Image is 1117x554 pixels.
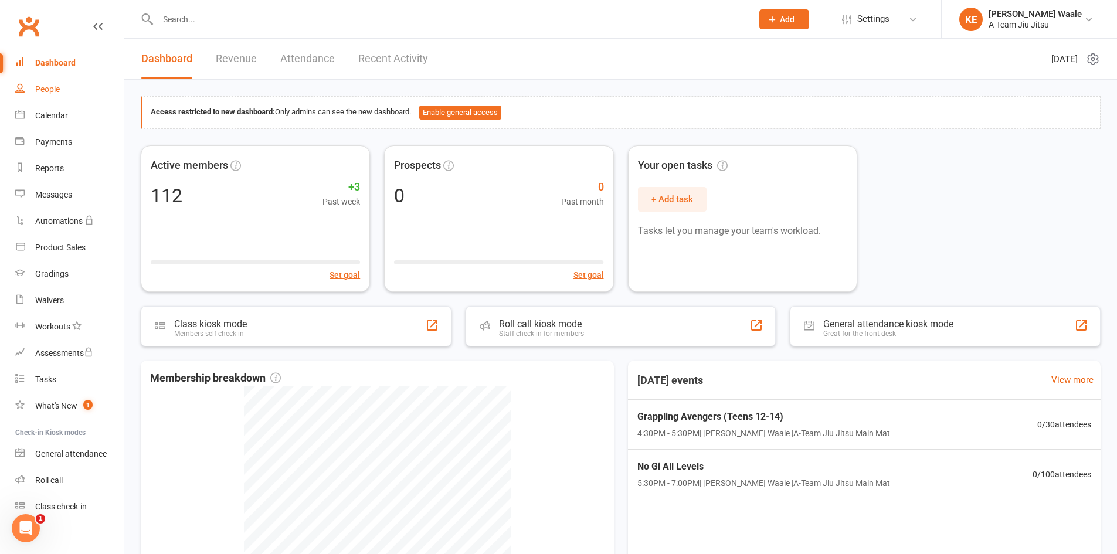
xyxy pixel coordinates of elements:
[15,129,124,155] a: Payments
[35,401,77,410] div: What's New
[394,157,441,174] span: Prospects
[35,164,64,173] div: Reports
[15,182,124,208] a: Messages
[637,459,890,474] span: No Gi All Levels
[1051,373,1094,387] a: View more
[174,318,247,329] div: Class kiosk mode
[759,9,809,29] button: Add
[174,329,247,338] div: Members self check-in
[322,195,360,208] span: Past week
[35,84,60,94] div: People
[15,366,124,393] a: Tasks
[394,186,405,205] div: 0
[561,195,604,208] span: Past month
[15,467,124,494] a: Roll call
[15,234,124,261] a: Product Sales
[637,427,890,440] span: 4:30PM - 5:30PM | [PERSON_NAME] Waale | A-Team Jiu Jitsu Main Mat
[35,475,63,485] div: Roll call
[14,12,43,41] a: Clubworx
[36,514,45,524] span: 1
[15,155,124,182] a: Reports
[15,76,124,103] a: People
[780,15,795,24] span: Add
[151,186,182,205] div: 112
[989,9,1082,19] div: [PERSON_NAME] Waale
[989,19,1082,30] div: A-Team Jiu Jitsu
[419,106,501,120] button: Enable general access
[280,39,335,79] a: Attendance
[35,137,72,147] div: Payments
[330,268,360,281] button: Set goal
[15,494,124,520] a: Class kiosk mode
[1051,52,1078,66] span: [DATE]
[561,179,604,196] span: 0
[15,50,124,76] a: Dashboard
[35,322,70,331] div: Workouts
[151,106,1091,120] div: Only admins can see the new dashboard.
[15,441,124,467] a: General attendance kiosk mode
[15,287,124,314] a: Waivers
[358,39,428,79] a: Recent Activity
[637,477,890,490] span: 5:30PM - 7:00PM | [PERSON_NAME] Waale | A-Team Jiu Jitsu Main Mat
[150,370,281,387] span: Membership breakdown
[141,39,192,79] a: Dashboard
[638,187,707,212] button: + Add task
[857,6,889,32] span: Settings
[823,318,953,329] div: General attendance kiosk mode
[35,58,76,67] div: Dashboard
[823,329,953,338] div: Great for the front desk
[638,157,728,174] span: Your open tasks
[15,340,124,366] a: Assessments
[637,409,890,424] span: Grappling Avengers (Teens 12-14)
[628,370,712,391] h3: [DATE] events
[499,329,584,338] div: Staff check-in for members
[15,103,124,129] a: Calendar
[83,400,93,410] span: 1
[154,11,744,28] input: Search...
[1033,468,1091,481] span: 0 / 100 attendees
[151,157,228,174] span: Active members
[1037,418,1091,431] span: 0 / 30 attendees
[35,295,64,305] div: Waivers
[35,269,69,278] div: Gradings
[638,223,847,239] p: Tasks let you manage your team's workload.
[15,393,124,419] a: What's New1
[35,348,93,358] div: Assessments
[15,314,124,340] a: Workouts
[35,111,68,120] div: Calendar
[151,107,275,116] strong: Access restricted to new dashboard:
[322,179,360,196] span: +3
[499,318,584,329] div: Roll call kiosk mode
[35,502,87,511] div: Class check-in
[35,243,86,252] div: Product Sales
[573,268,604,281] button: Set goal
[35,375,56,384] div: Tasks
[15,208,124,234] a: Automations
[35,216,83,226] div: Automations
[15,261,124,287] a: Gradings
[216,39,257,79] a: Revenue
[35,449,107,458] div: General attendance
[35,190,72,199] div: Messages
[959,8,983,31] div: KE
[12,514,40,542] iframe: Intercom live chat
